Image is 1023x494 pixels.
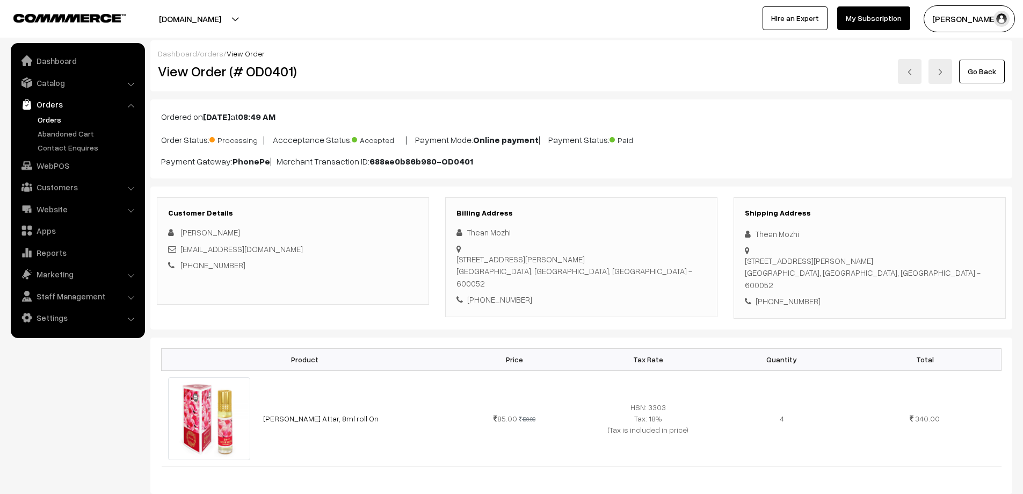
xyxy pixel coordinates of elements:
div: [PHONE_NUMBER] [456,293,706,306]
strike: 100.00 [519,416,535,423]
a: Customers [13,177,141,197]
span: Processing [209,132,263,146]
span: [PERSON_NAME] [180,227,240,237]
span: Accepted [352,132,405,146]
p: Payment Gateway: | Merchant Transaction ID: [161,155,1002,168]
div: [STREET_ADDRESS][PERSON_NAME] [GEOGRAPHIC_DATA], [GEOGRAPHIC_DATA], [GEOGRAPHIC_DATA] - 600052 [456,253,706,290]
a: COMMMERCE [13,11,107,24]
a: Settings [13,308,141,327]
a: [EMAIL_ADDRESS][DOMAIN_NAME] [180,244,303,254]
a: Dashboard [158,49,197,58]
a: Staff Management [13,287,141,306]
button: [PERSON_NAME] D [924,5,1015,32]
a: orders [200,49,223,58]
a: Orders [35,114,141,125]
th: Price [448,348,582,370]
a: Abandoned Cart [35,128,141,139]
th: Product [162,348,448,370]
a: Contact Enquires [35,142,141,153]
a: [PHONE_NUMBER] [180,260,245,270]
a: Orders [13,95,141,114]
a: Hire an Expert [763,6,828,30]
th: Tax Rate [581,348,715,370]
div: / / [158,48,1005,59]
img: right-arrow.png [937,69,944,75]
a: Catalog [13,73,141,92]
h3: Customer Details [168,209,418,218]
span: View Order [227,49,265,58]
a: Marketing [13,264,141,284]
button: [DOMAIN_NAME] [121,5,259,32]
div: Thean Mozhi [745,228,995,240]
a: [PERSON_NAME] Attar, 8ml roll On [263,414,379,423]
th: Total [848,348,1001,370]
a: Apps [13,221,141,240]
div: [STREET_ADDRESS][PERSON_NAME] [GEOGRAPHIC_DATA], [GEOGRAPHIC_DATA], [GEOGRAPHIC_DATA] - 600052 [745,255,995,291]
b: [DATE] [203,111,230,122]
b: PhonePe [233,156,270,167]
span: Paid [610,132,663,146]
img: COMMMERCE [13,14,126,22]
h2: View Order (# OD0401) [158,63,430,80]
img: left-arrow.png [906,69,913,75]
span: 4 [780,414,784,423]
div: Thean Mozhi [456,226,706,239]
a: WebPOS [13,156,141,175]
img: Khuk-600x600.jpg [168,377,251,460]
span: HSN: 3303 Tax: 18% (Tax is included in price) [608,403,688,434]
img: user [993,11,1010,27]
a: Reports [13,243,141,262]
b: 688ae0b86b980-OD0401 [369,156,473,167]
b: 08:49 AM [238,111,275,122]
h3: Billing Address [456,209,706,218]
p: Ordered on at [161,110,1002,123]
a: My Subscription [837,6,910,30]
span: 85.00 [494,414,517,423]
th: Quantity [715,348,848,370]
a: Website [13,199,141,219]
p: Order Status: | Accceptance Status: | Payment Mode: | Payment Status: [161,132,1002,146]
b: Online payment [473,134,539,145]
a: Go Back [959,60,1005,83]
span: 340.00 [915,414,940,423]
h3: Shipping Address [745,209,995,218]
div: [PHONE_NUMBER] [745,295,995,307]
a: Dashboard [13,51,141,70]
